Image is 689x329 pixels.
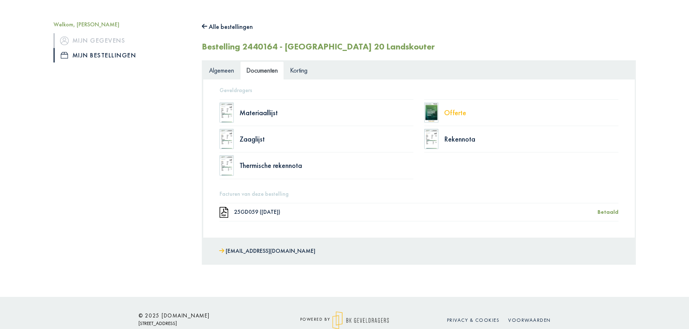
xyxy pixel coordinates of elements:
[54,21,191,28] h5: Welkom, [PERSON_NAME]
[203,61,635,79] ul: Tabs
[234,209,597,215] div: 25GD059 ([DATE])
[139,312,269,319] h6: © 2025 [DOMAIN_NAME]
[220,207,229,218] img: doc
[61,52,68,59] img: icon
[202,42,435,52] h2: Bestelling 2440164 - [GEOGRAPHIC_DATA] 20 Landskouter
[239,162,414,169] div: Thermische rekennota
[597,208,618,216] div: Betaald
[219,246,315,256] a: [EMAIL_ADDRESS][DOMAIN_NAME]
[202,21,253,33] button: Alle bestellingen
[508,317,551,323] a: Voorwaarden
[246,66,278,74] span: Documenten
[444,109,618,116] div: Offerte
[447,317,500,323] a: Privacy & cookies
[290,66,307,74] span: Korting
[60,36,69,45] img: icon
[220,190,618,197] h5: Facturen van deze bestelling
[209,66,234,74] span: Algemeen
[220,155,234,176] img: doc
[220,87,618,94] h5: Geveldragers
[239,109,414,116] div: Materiaallijst
[444,135,618,143] div: Rekennota
[139,319,269,328] p: [STREET_ADDRESS]
[220,103,234,123] img: doc
[54,33,191,48] a: iconMijn gegevens
[424,103,439,123] img: doc
[424,129,439,149] img: doc
[54,48,191,62] a: iconMijn bestellingen
[239,135,414,143] div: Zaaglijst
[220,129,234,149] img: doc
